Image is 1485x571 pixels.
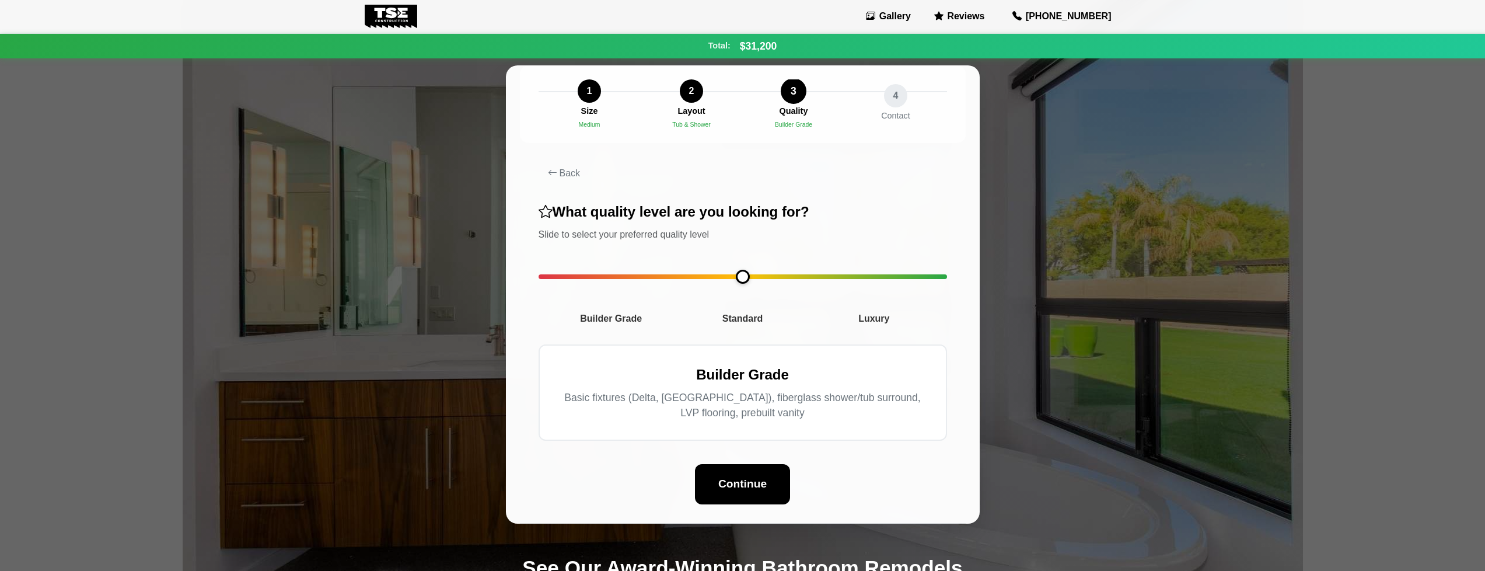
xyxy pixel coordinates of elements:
div: Builder Grade [558,364,927,385]
a: Gallery [861,7,916,26]
div: 1 [578,79,601,103]
span: $31,200 [740,39,777,54]
div: Layout [677,105,705,118]
div: 4 [884,84,907,107]
span: Total: [708,40,731,53]
div: Basic fixtures (Delta, [GEOGRAPHIC_DATA]), fiberglass shower/tub surround, LVP flooring, prebuilt... [558,390,927,421]
div: Medium [579,120,600,130]
h3: What quality level are you looking for? [539,204,947,221]
div: Contact [881,110,910,123]
span: Builder Grade [546,312,677,326]
p: Slide to select your preferred quality level [539,228,947,242]
span: Standard [677,312,808,326]
div: 3 [781,78,806,104]
button: Continue [695,464,790,504]
span: Luxury [808,312,939,326]
a: Reviews [930,7,989,26]
div: 2 [680,79,703,103]
div: Builder Grade [775,120,812,130]
div: Quality [780,105,808,118]
div: Tub & Shower [672,120,710,130]
button: Back [539,162,947,185]
a: [PHONE_NUMBER] [1003,5,1120,28]
div: Size [581,105,598,118]
img: Tse Construction [365,5,418,28]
